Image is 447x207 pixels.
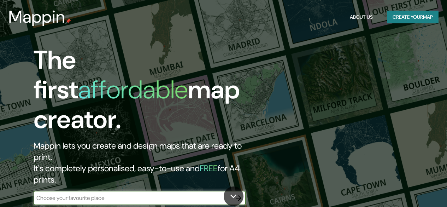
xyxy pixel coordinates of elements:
[78,73,188,106] h1: affordable
[384,179,439,199] iframe: Help widget launcher
[34,194,231,202] input: Choose your favourite place
[65,18,71,24] img: mappin-pin
[34,45,257,140] h1: The first map creator.
[200,163,218,174] h5: FREE
[34,140,257,185] h2: Mappin lets you create and design maps that are ready to print. It's completely personalised, eas...
[387,11,439,24] button: Create yourmap
[8,7,65,27] h3: Mappin
[347,11,376,24] button: About Us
